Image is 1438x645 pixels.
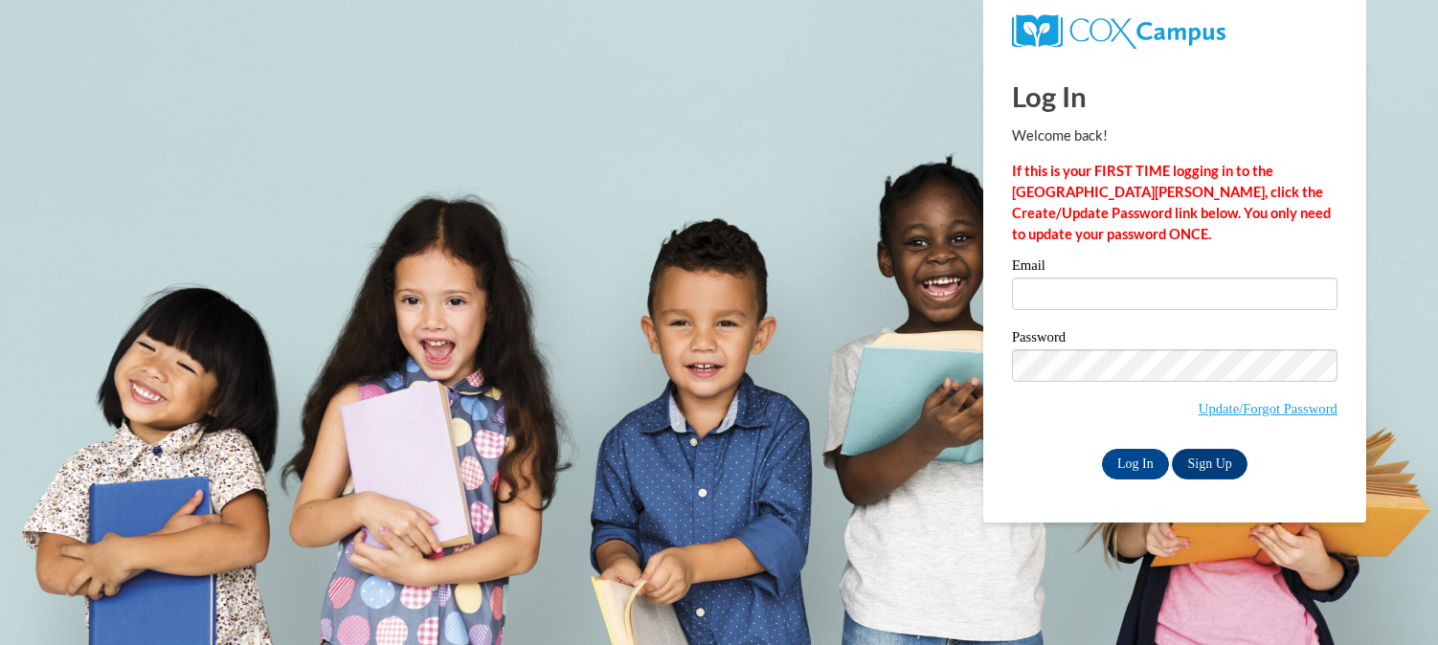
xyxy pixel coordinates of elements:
[1012,258,1337,278] label: Email
[1012,125,1337,146] p: Welcome back!
[1012,163,1331,242] strong: If this is your FIRST TIME logging in to the [GEOGRAPHIC_DATA][PERSON_NAME], click the Create/Upd...
[1012,330,1337,349] label: Password
[1199,401,1337,416] a: Update/Forgot Password
[1102,449,1169,479] input: Log In
[1172,449,1247,479] a: Sign Up
[1012,22,1225,38] a: COX Campus
[1012,77,1337,116] h1: Log In
[1012,14,1225,49] img: COX Campus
